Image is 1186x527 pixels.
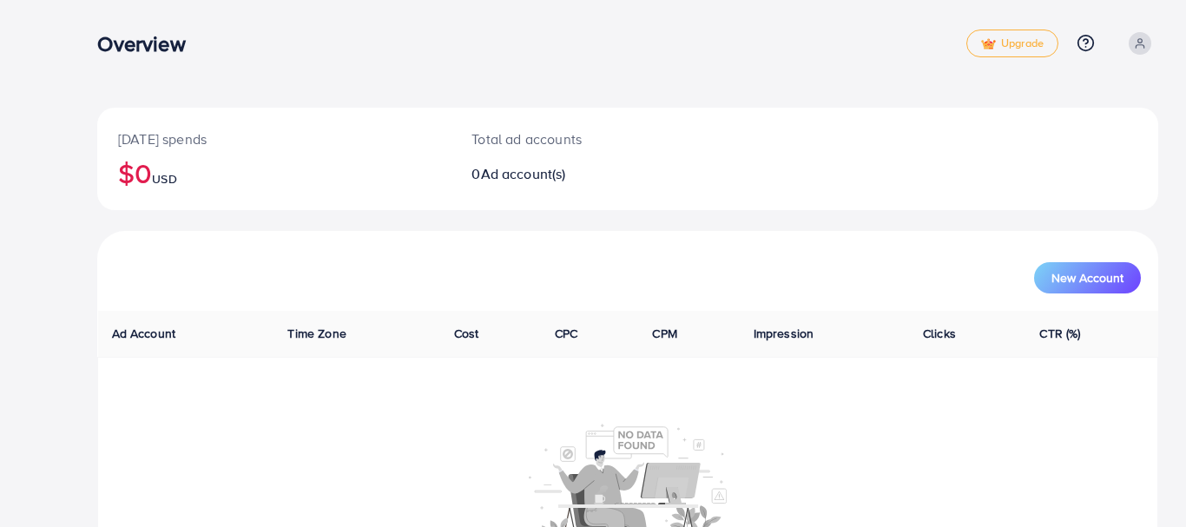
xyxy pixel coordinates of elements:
[97,31,199,56] h3: Overview
[1034,262,1141,293] button: New Account
[118,128,430,149] p: [DATE] spends
[754,325,814,342] span: Impression
[287,325,346,342] span: Time Zone
[1039,325,1080,342] span: CTR (%)
[1051,272,1123,284] span: New Account
[112,325,176,342] span: Ad Account
[652,325,676,342] span: CPM
[118,156,430,189] h2: $0
[471,166,695,182] h2: 0
[981,38,996,50] img: tick
[471,128,695,149] p: Total ad accounts
[966,30,1058,57] a: tickUpgrade
[454,325,479,342] span: Cost
[152,170,176,188] span: USD
[555,325,577,342] span: CPC
[481,164,566,183] span: Ad account(s)
[923,325,956,342] span: Clicks
[981,37,1044,50] span: Upgrade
